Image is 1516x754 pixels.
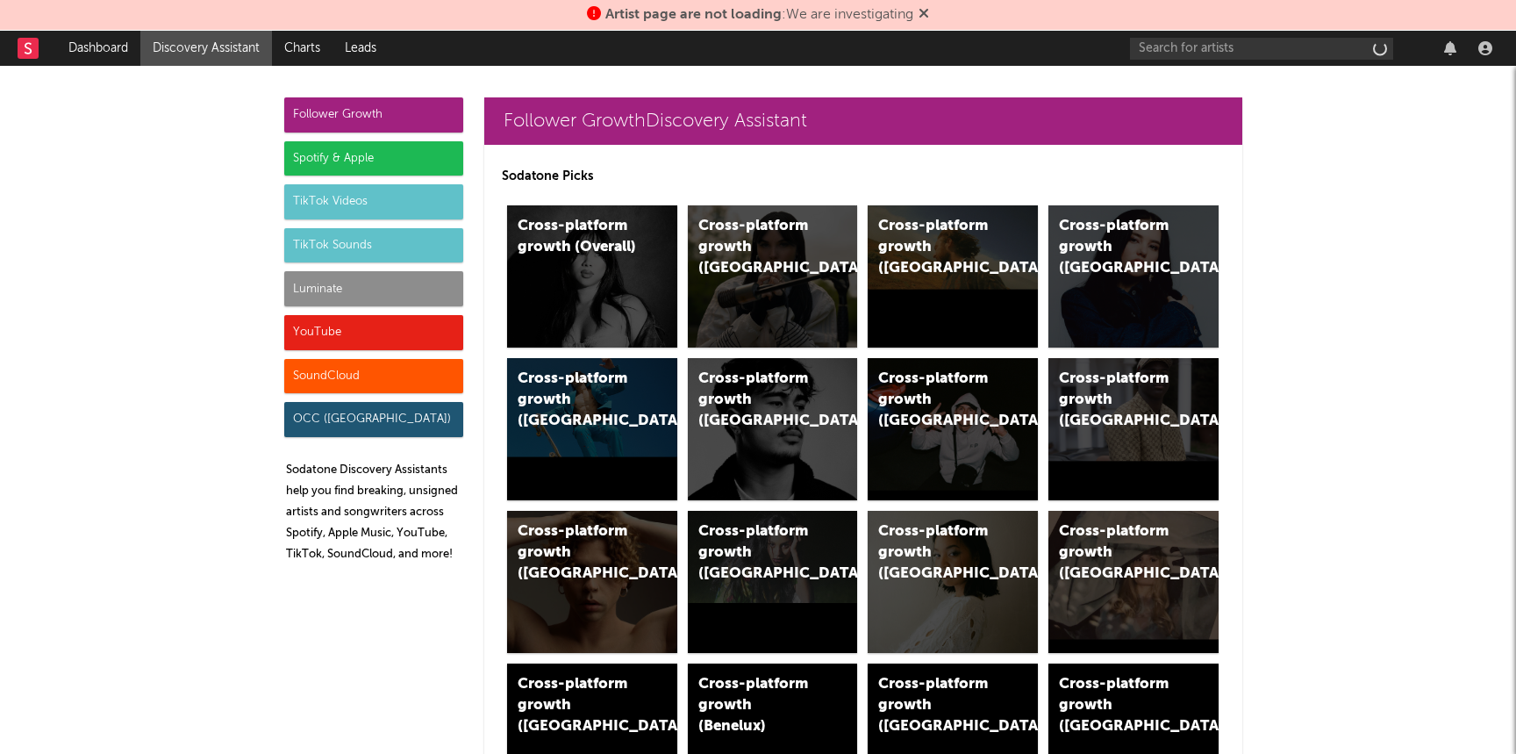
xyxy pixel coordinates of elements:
[518,369,637,432] div: Cross-platform growth ([GEOGRAPHIC_DATA])
[1059,521,1178,585] div: Cross-platform growth ([GEOGRAPHIC_DATA])
[868,358,1038,500] a: Cross-platform growth ([GEOGRAPHIC_DATA]/GSA)
[698,216,818,279] div: Cross-platform growth ([GEOGRAPHIC_DATA])
[284,271,463,306] div: Luminate
[518,216,637,258] div: Cross-platform growth (Overall)
[284,228,463,263] div: TikTok Sounds
[878,521,998,585] div: Cross-platform growth ([GEOGRAPHIC_DATA])
[507,358,677,500] a: Cross-platform growth ([GEOGRAPHIC_DATA])
[688,205,858,348] a: Cross-platform growth ([GEOGRAPHIC_DATA])
[605,8,913,22] span: : We are investigating
[56,31,140,66] a: Dashboard
[284,184,463,219] div: TikTok Videos
[284,402,463,437] div: OCC ([GEOGRAPHIC_DATA])
[1130,38,1393,60] input: Search for artists
[698,674,818,737] div: Cross-platform growth (Benelux)
[502,166,1225,187] p: Sodatone Picks
[1048,511,1219,653] a: Cross-platform growth ([GEOGRAPHIC_DATA])
[1059,216,1178,279] div: Cross-platform growth ([GEOGRAPHIC_DATA])
[878,369,998,432] div: Cross-platform growth ([GEOGRAPHIC_DATA]/GSA)
[688,358,858,500] a: Cross-platform growth ([GEOGRAPHIC_DATA])
[272,31,333,66] a: Charts
[698,369,818,432] div: Cross-platform growth ([GEOGRAPHIC_DATA])
[484,97,1242,145] a: Follower GrowthDiscovery Assistant
[518,674,637,737] div: Cross-platform growth ([GEOGRAPHIC_DATA])
[688,511,858,653] a: Cross-platform growth ([GEOGRAPHIC_DATA])
[1048,205,1219,348] a: Cross-platform growth ([GEOGRAPHIC_DATA])
[605,8,782,22] span: Artist page are not loading
[1048,358,1219,500] a: Cross-platform growth ([GEOGRAPHIC_DATA])
[878,674,998,737] div: Cross-platform growth ([GEOGRAPHIC_DATA])
[140,31,272,66] a: Discovery Assistant
[286,460,463,565] p: Sodatone Discovery Assistants help you find breaking, unsigned artists and songwriters across Spo...
[878,216,998,279] div: Cross-platform growth ([GEOGRAPHIC_DATA])
[507,205,677,348] a: Cross-platform growth (Overall)
[333,31,389,66] a: Leads
[919,8,929,22] span: Dismiss
[518,521,637,585] div: Cross-platform growth ([GEOGRAPHIC_DATA])
[1059,674,1178,737] div: Cross-platform growth ([GEOGRAPHIC_DATA])
[507,511,677,653] a: Cross-platform growth ([GEOGRAPHIC_DATA])
[698,521,818,585] div: Cross-platform growth ([GEOGRAPHIC_DATA])
[1059,369,1178,432] div: Cross-platform growth ([GEOGRAPHIC_DATA])
[868,205,1038,348] a: Cross-platform growth ([GEOGRAPHIC_DATA])
[284,97,463,133] div: Follower Growth
[284,141,463,176] div: Spotify & Apple
[868,511,1038,653] a: Cross-platform growth ([GEOGRAPHIC_DATA])
[284,315,463,350] div: YouTube
[284,359,463,394] div: SoundCloud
